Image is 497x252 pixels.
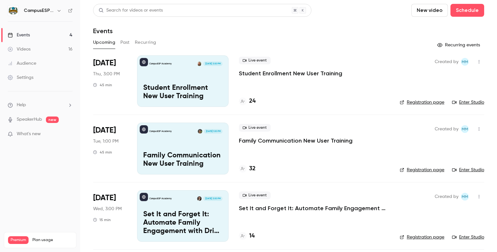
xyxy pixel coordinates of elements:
button: Upcoming [93,37,115,48]
span: Created by [435,193,458,201]
h6: CampusESP Academy [24,7,54,14]
span: MM [462,58,468,66]
span: Plan usage [32,238,72,243]
span: Live event [239,57,271,64]
a: Registration page [400,167,444,173]
a: 14 [239,232,255,240]
img: Mira Gandhi [198,129,202,134]
button: Past [120,37,130,48]
div: 45 min [93,82,112,88]
img: Mairin Matthews [197,61,202,66]
iframe: Noticeable Trigger [65,131,73,137]
a: 32 [239,164,256,173]
h4: 32 [249,164,256,173]
a: Set It and Forget It: Automate Family Engagement with Drip Text Messages [239,204,389,212]
span: Live event [239,124,271,132]
div: 15 min [93,217,111,222]
div: Sep 23 Tue, 1:00 PM (America/New York) [93,123,127,174]
span: [DATE] 3:00 PM [203,61,222,66]
p: CampusESP Academy [149,130,172,133]
div: Sep 18 Thu, 3:00 PM (America/New York) [93,55,127,107]
p: Family Communication New User Training [143,152,222,168]
a: Registration page [400,99,444,106]
a: Enter Studio [452,234,484,240]
span: [DATE] [93,193,116,203]
a: 24 [239,97,256,106]
span: MM [462,125,468,133]
a: Set It and Forget It: Automate Family Engagement with Drip Text MessagesCampusESP AcademyRebecca ... [137,190,229,242]
a: SpeakerHub [17,116,42,123]
p: CampusESP Academy [149,197,172,200]
a: Enter Studio [452,167,484,173]
div: Settings [8,74,33,81]
img: Rebecca McCrory [197,196,202,201]
li: help-dropdown-opener [8,102,73,108]
span: [DATE] 3:00 PM [203,196,222,201]
a: Family Communication New User Training [239,137,353,145]
a: Student Enrollment New User Training [239,70,342,77]
a: Enter Studio [452,99,484,106]
p: CampusESP Academy [149,62,172,65]
span: [DATE] 1:00 PM [204,129,222,134]
span: Thu, 3:00 PM [93,71,120,77]
span: Mairin Matthews [461,125,469,133]
div: Oct 8 Wed, 3:00 PM (America/New York) [93,190,127,242]
span: Mairin Matthews [461,193,469,201]
h1: Events [93,27,113,35]
span: Live event [239,191,271,199]
a: Family Communication New User TrainingCampusESP AcademyMira Gandhi[DATE] 1:00 PMFamily Communicat... [137,123,229,174]
p: Set It and Forget It: Automate Family Engagement with Drip Text Messages [143,210,222,235]
span: new [46,117,59,123]
h4: 14 [249,232,255,240]
span: Tue, 1:00 PM [93,138,118,145]
span: Mairin Matthews [461,58,469,66]
span: Created by [435,125,458,133]
span: Wed, 3:00 PM [93,206,122,212]
div: Audience [8,60,36,67]
button: Recurring events [434,40,484,50]
p: Student Enrollment New User Training [143,84,222,101]
h4: 24 [249,97,256,106]
span: What's new [17,131,41,137]
img: CampusESP Academy [8,5,18,16]
div: 45 min [93,150,112,155]
span: Created by [435,58,458,66]
span: MM [462,193,468,201]
a: Registration page [400,234,444,240]
span: [DATE] [93,125,116,135]
div: Search for videos or events [99,7,163,14]
span: [DATE] [93,58,116,68]
span: Premium [8,236,29,244]
button: Recurring [135,37,156,48]
button: New video [411,4,448,17]
div: Events [8,32,30,38]
a: Student Enrollment New User TrainingCampusESP AcademyMairin Matthews[DATE] 3:00 PMStudent Enrollm... [137,55,229,107]
span: Help [17,102,26,108]
div: Videos [8,46,31,52]
button: Schedule [450,4,484,17]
